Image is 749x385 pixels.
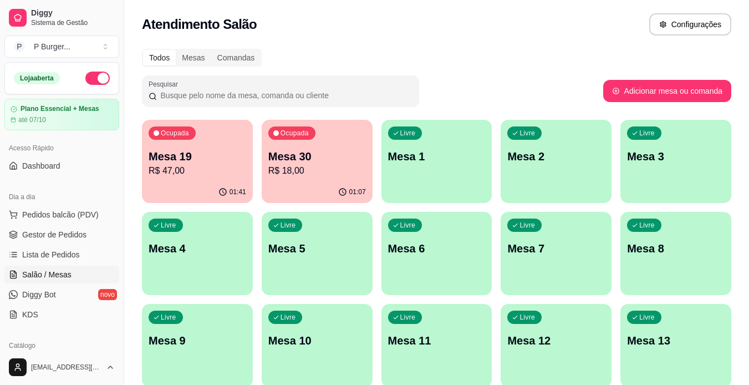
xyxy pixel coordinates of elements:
[149,164,246,178] p: R$ 47,00
[4,188,119,206] div: Dia a dia
[281,129,309,138] p: Ocupada
[519,221,535,230] p: Livre
[161,221,176,230] p: Livre
[281,313,296,322] p: Livre
[262,212,373,295] button: LivreMesa 5
[4,139,119,157] div: Acesso Rápido
[381,120,492,203] button: LivreMesa 1
[142,16,257,33] h2: Atendimento Salão
[31,363,101,372] span: [EMAIL_ADDRESS][DOMAIN_NAME]
[4,99,119,130] a: Plano Essencial + Mesasaté 07/10
[161,313,176,322] p: Livre
[639,129,655,138] p: Livre
[507,333,605,348] p: Mesa 12
[211,50,261,65] div: Comandas
[639,313,655,322] p: Livre
[149,79,182,89] label: Pesquisar
[388,241,486,256] p: Mesa 6
[268,333,366,348] p: Mesa 10
[21,105,99,113] article: Plano Essencial + Mesas
[349,188,366,196] p: 01:07
[142,120,253,203] button: OcupadaMesa 19R$ 47,0001:41
[501,120,612,203] button: LivreMesa 2
[603,80,731,102] button: Adicionar mesa ou comanda
[161,129,189,138] p: Ocupada
[620,212,731,295] button: LivreMesa 8
[388,149,486,164] p: Mesa 1
[22,209,99,220] span: Pedidos balcão (PDV)
[388,333,486,348] p: Mesa 11
[519,313,535,322] p: Livre
[4,266,119,283] a: Salão / Mesas
[501,212,612,295] button: LivreMesa 7
[4,246,119,264] a: Lista de Pedidos
[381,212,492,295] button: LivreMesa 6
[22,289,56,300] span: Diggy Bot
[268,149,366,164] p: Mesa 30
[4,286,119,303] a: Diggy Botnovo
[262,120,373,203] button: OcupadaMesa 30R$ 18,0001:07
[268,241,366,256] p: Mesa 5
[4,306,119,323] a: KDS
[14,41,25,52] span: P
[507,241,605,256] p: Mesa 7
[268,164,366,178] p: R$ 18,00
[157,90,412,101] input: Pesquisar
[230,188,246,196] p: 01:41
[18,115,46,124] article: até 07/10
[507,149,605,164] p: Mesa 2
[176,50,211,65] div: Mesas
[519,129,535,138] p: Livre
[149,333,246,348] p: Mesa 9
[22,269,72,280] span: Salão / Mesas
[22,249,80,260] span: Lista de Pedidos
[85,72,110,85] button: Alterar Status
[620,120,731,203] button: LivreMesa 3
[22,309,38,320] span: KDS
[142,212,253,295] button: LivreMesa 4
[22,229,86,240] span: Gestor de Pedidos
[4,337,119,354] div: Catálogo
[149,149,246,164] p: Mesa 19
[31,8,115,18] span: Diggy
[400,221,416,230] p: Livre
[281,221,296,230] p: Livre
[627,333,725,348] p: Mesa 13
[400,313,416,322] p: Livre
[22,160,60,171] span: Dashboard
[143,50,176,65] div: Todos
[34,41,70,52] div: P Burger ...
[14,72,60,84] div: Loja aberta
[400,129,416,138] p: Livre
[4,206,119,224] button: Pedidos balcão (PDV)
[4,226,119,244] a: Gestor de Pedidos
[649,13,731,36] button: Configurações
[627,149,725,164] p: Mesa 3
[4,157,119,175] a: Dashboard
[627,241,725,256] p: Mesa 8
[4,36,119,58] button: Select a team
[31,18,115,27] span: Sistema de Gestão
[639,221,655,230] p: Livre
[4,4,119,31] a: DiggySistema de Gestão
[149,241,246,256] p: Mesa 4
[4,354,119,381] button: [EMAIL_ADDRESS][DOMAIN_NAME]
